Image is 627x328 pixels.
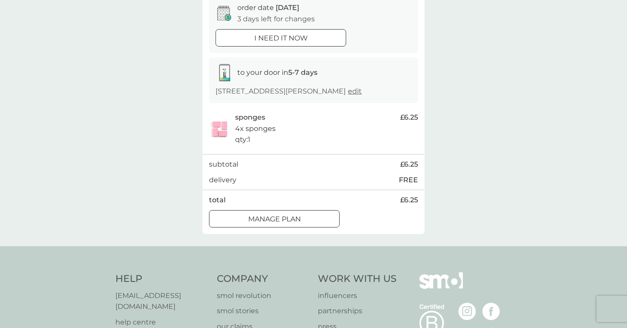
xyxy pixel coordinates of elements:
p: i need it now [254,33,308,44]
p: sponges [235,112,265,123]
h4: Help [115,272,208,286]
p: qty : 1 [235,134,250,145]
p: 4x sponges [235,123,276,134]
strong: 5-7 days [288,68,317,77]
img: smol [419,272,463,302]
p: delivery [209,174,236,186]
span: £6.25 [400,159,418,170]
p: order date [237,2,299,13]
p: Manage plan [248,214,301,225]
a: [EMAIL_ADDRESS][DOMAIN_NAME] [115,290,208,312]
p: 3 days left for changes [237,13,315,25]
a: smol stories [217,305,310,317]
a: edit [348,87,362,95]
button: i need it now [216,29,346,47]
a: smol revolution [217,290,310,301]
span: to your door in [237,68,317,77]
img: visit the smol Instagram page [458,303,476,320]
a: partnerships [318,305,397,317]
p: FREE [399,174,418,186]
span: [DATE] [276,3,299,12]
p: total [209,194,226,206]
p: subtotal [209,159,238,170]
h4: Company [217,272,310,286]
img: visit the smol Facebook page [482,303,500,320]
a: influencers [318,290,397,301]
span: £6.25 [400,112,418,123]
button: Manage plan [209,210,340,228]
h4: Work With Us [318,272,397,286]
a: help centre [115,317,208,328]
p: [STREET_ADDRESS][PERSON_NAME] [216,86,362,97]
span: £6.25 [400,194,418,206]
